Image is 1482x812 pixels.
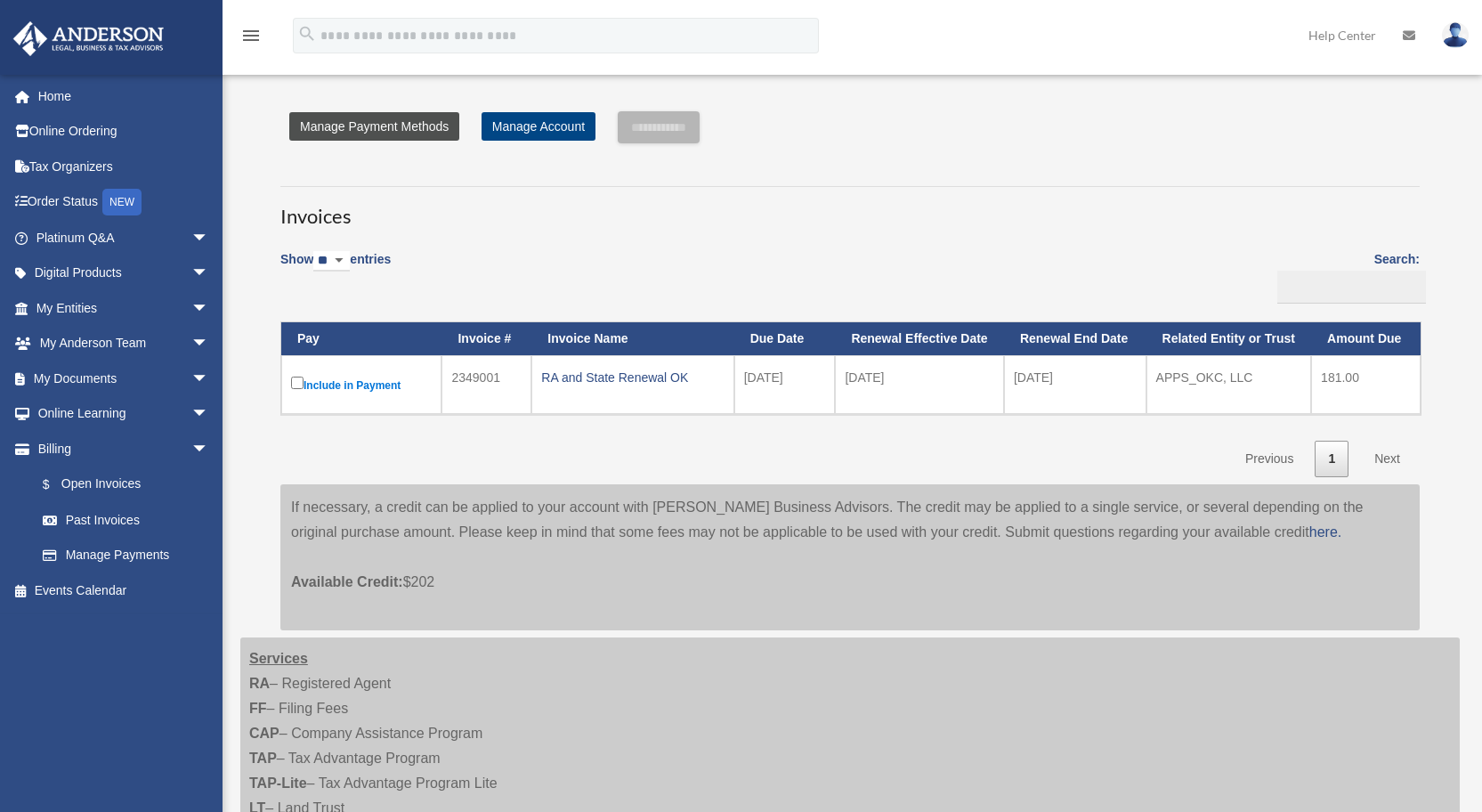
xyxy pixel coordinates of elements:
img: Anderson Advisors Platinum Portal [8,21,169,56]
th: Invoice Name: activate to sort column ascending [531,322,733,355]
i: menu [240,25,262,46]
a: Events Calendar [12,572,236,608]
span: $ [53,474,61,496]
span: arrow_drop_down [191,256,227,292]
td: 181.00 [1311,355,1421,414]
a: Online Ordering [12,114,236,150]
th: Renewal Effective Date: activate to sort column ascending [835,322,1004,355]
td: 2349001 [441,355,531,414]
a: Platinum Q&Aarrow_drop_down [12,220,236,256]
strong: RA [249,676,270,691]
input: Include in Payment [291,377,304,389]
label: Show entries [280,248,391,289]
strong: FF [249,701,267,716]
a: Next [1361,441,1413,477]
a: here. [1309,524,1341,540]
input: Search: [1277,271,1426,304]
th: Renewal End Date: activate to sort column ascending [1004,322,1146,355]
a: Home [12,78,236,114]
p: $202 [291,545,1409,595]
img: User Pic [1442,22,1469,48]
strong: Services [249,651,308,666]
a: Manage Account [482,112,595,141]
th: Invoice #: activate to sort column ascending [441,322,531,355]
a: Past Invoices [25,502,227,538]
span: arrow_drop_down [191,326,227,362]
a: Manage Payments [25,538,227,573]
span: Available Credit: [291,574,403,589]
div: NEW [102,189,142,215]
span: arrow_drop_down [191,361,227,397]
a: Order StatusNEW [12,184,236,221]
a: Online Learningarrow_drop_down [12,396,236,432]
th: Due Date: activate to sort column ascending [734,322,836,355]
strong: CAP [249,726,279,741]
a: My Entitiesarrow_drop_down [12,290,236,326]
a: 1 [1315,441,1348,477]
a: My Anderson Teamarrow_drop_down [12,326,236,361]
td: [DATE] [835,355,1004,414]
a: $Open Invoices [25,467,218,503]
a: Billingarrow_drop_down [12,431,227,467]
a: Digital Productsarrow_drop_down [12,256,236,291]
th: Pay: activate to sort column descending [281,322,441,355]
a: Previous [1232,441,1307,477]
td: [DATE] [734,355,836,414]
th: Amount Due: activate to sort column ascending [1311,322,1421,355]
span: arrow_drop_down [191,431,227,467]
a: Manage Payment Methods [289,112,459,141]
strong: TAP-Lite [249,775,307,791]
span: arrow_drop_down [191,220,227,256]
strong: TAP [249,751,277,766]
span: arrow_drop_down [191,396,227,433]
h3: Invoices [280,186,1420,231]
div: RA and State Renewal OK [541,365,724,390]
label: Search: [1271,248,1420,304]
i: search [297,24,317,44]
th: Related Entity or Trust: activate to sort column ascending [1146,322,1312,355]
td: APPS_OKC, LLC [1146,355,1312,414]
a: My Documentsarrow_drop_down [12,361,236,396]
label: Include in Payment [291,373,432,396]
div: If necessary, a credit can be applied to your account with [PERSON_NAME] Business Advisors. The c... [280,484,1420,630]
select: Showentries [313,251,350,272]
td: [DATE] [1004,355,1146,414]
a: Tax Organizers [12,149,236,184]
a: menu [240,31,262,46]
span: arrow_drop_down [191,290,227,327]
